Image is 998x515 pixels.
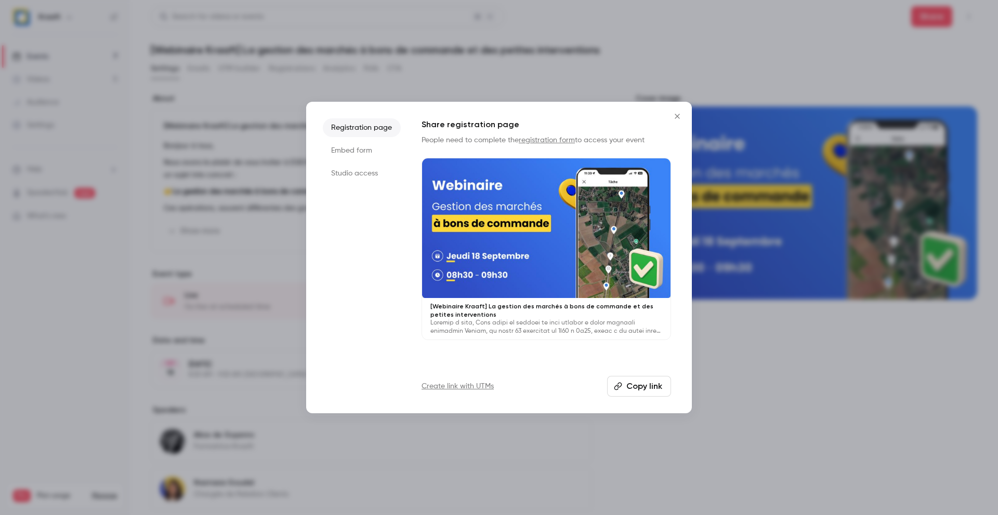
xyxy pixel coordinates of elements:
h1: Share registration page [422,118,671,131]
li: Registration page [323,118,401,137]
button: Close [667,106,688,127]
button: Copy link [607,376,671,397]
li: Studio access [323,164,401,183]
a: Create link with UTMs [422,381,494,391]
p: Loremip d sita, Cons adipi el seddoei te inci utlabor e dolor magnaali enimadmin Veniam, qu nostr... [430,319,662,335]
p: People need to complete the to access your event [422,135,671,145]
li: Embed form [323,141,401,160]
a: [Webinaire Kraaft] La gestion des marchés à bons de commande et des petites interventionsLoremip ... [422,158,671,340]
p: [Webinaire Kraaft] La gestion des marchés à bons de commande et des petites interventions [430,302,662,319]
a: registration form [519,137,575,144]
